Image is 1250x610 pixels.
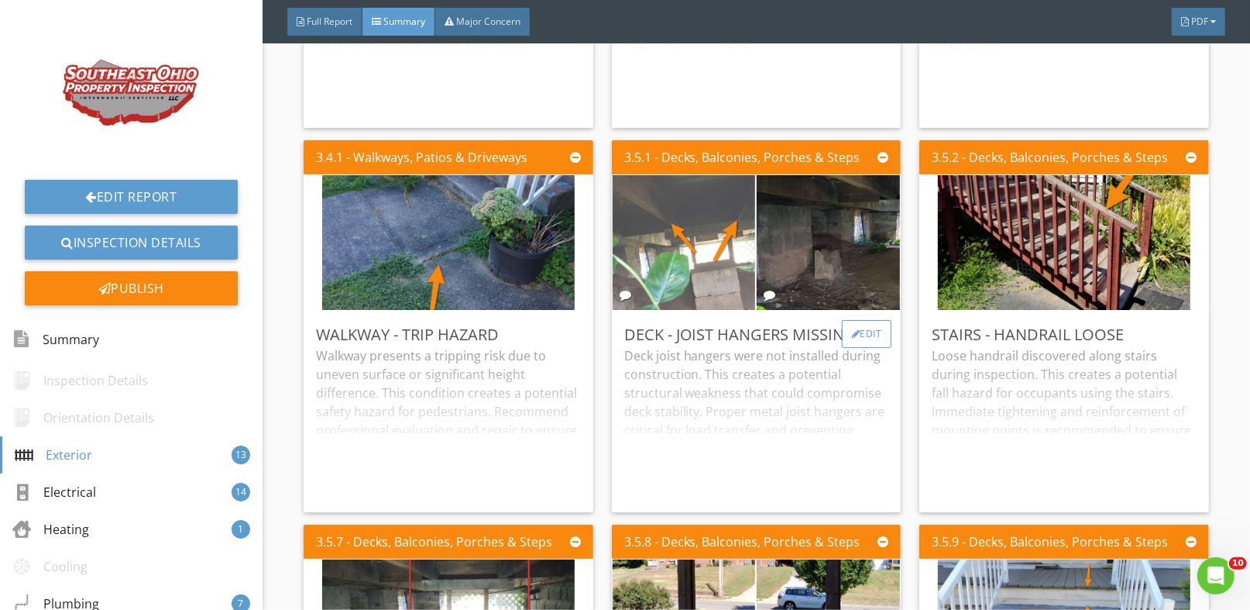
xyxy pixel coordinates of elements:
[322,74,575,412] img: photo.jpg
[307,15,352,28] span: Full Report
[932,532,1168,551] div: 3.5.9 - Decks, Balconies, Porches & Steps
[12,326,99,353] div: Summary
[624,148,860,167] div: 3.5.1 - Decks, Balconies, Porches & Steps
[932,323,1197,346] div: Stairs - Handrail Loose
[1191,15,1208,28] span: PDF
[232,520,250,539] div: 1
[12,408,154,427] div: Orientation Details
[702,74,955,412] img: photo.jpg
[12,520,89,539] div: Heating
[932,148,1168,167] div: 3.5.2 - Decks, Balconies, Porches & Steps
[624,323,889,346] div: Deck - Joist Hangers Missing
[624,532,860,551] div: 3.5.8 - Decks, Balconies, Porches & Steps
[57,12,205,161] img: 500_pxsoutheast-ohio-jpeg.jpg
[232,483,250,501] div: 14
[25,180,238,214] a: Edit Report
[15,446,92,464] div: Exterior
[456,15,520,28] span: Major Concern
[316,532,552,551] div: 3.5.7 - Decks, Balconies, Porches & Steps
[1197,557,1235,594] iframe: Intercom live chat
[25,226,238,260] a: Inspection Details
[12,483,96,501] div: Electrical
[383,15,425,28] span: Summary
[316,148,527,167] div: 3.4.1 - Walkways, Patios & Driveways
[938,74,1190,412] img: photo.jpg
[1229,557,1247,570] span: 10
[12,557,88,576] div: Cooling
[842,320,892,348] div: Edit
[25,271,238,305] div: Publish
[558,74,810,412] img: photo.jpg
[12,371,148,390] div: Inspection Details
[232,446,250,464] div: 13
[316,323,581,346] div: Walkway - Trip Hazard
